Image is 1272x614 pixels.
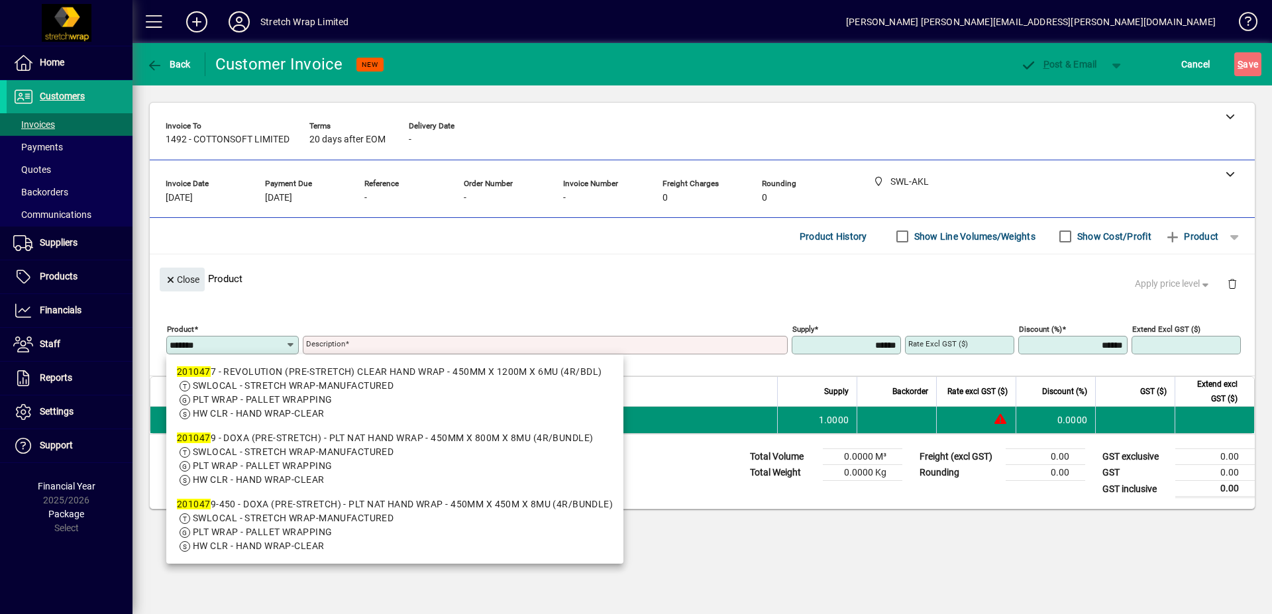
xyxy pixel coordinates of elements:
button: Product History [794,225,873,248]
td: 0.0000 M³ [823,449,902,465]
a: Home [7,46,132,79]
td: GST exclusive [1096,449,1175,465]
div: Stretch Wrap Limited [260,11,349,32]
span: Staff [40,338,60,349]
span: HW CLR - HAND WRAP-CLEAR [193,408,325,419]
span: Settings [40,406,74,417]
span: NEW [362,60,378,69]
em: 201047 [177,433,211,443]
span: 0 [662,193,668,203]
button: Apply price level [1130,272,1217,296]
a: Payments [7,136,132,158]
span: Back [146,59,191,70]
span: Payments [13,142,63,152]
a: Quotes [7,158,132,181]
td: Freight (excl GST) [913,449,1006,465]
span: S [1238,59,1243,70]
button: Profile [218,10,260,34]
span: SWLOCAL - STRETCH WRAP-MANUFACTURED [193,380,394,391]
div: Product [150,254,1255,303]
mat-option: 2010477 - REVOLUTION (PRE-STRETCH) CLEAR HAND WRAP - 450MM X 1200M X 6MU (4R/BDL) [166,360,623,426]
span: ave [1238,54,1258,75]
span: [DATE] [166,193,193,203]
a: Communications [7,203,132,226]
td: 0.00 [1175,449,1255,465]
td: GST inclusive [1096,481,1175,497]
span: Reports [40,372,72,383]
a: Backorders [7,181,132,203]
span: - [464,193,466,203]
td: 0.0000 Kg [823,465,902,481]
span: Quotes [13,164,51,175]
span: Rate excl GST ($) [947,384,1008,399]
a: Products [7,260,132,293]
mat-option: 2010479 - DOXA (PRE-STRETCH) - PLT NAT HAND WRAP - 450MM X 800M X 8MU (4R/BUNDLE) [166,426,623,492]
button: Post & Email [1014,52,1104,76]
div: 9 - DOXA (PRE-STRETCH) - PLT NAT HAND WRAP - 450MM X 800M X 8MU (4R/BUNDLE) [177,431,613,445]
td: Total Weight [743,465,823,481]
span: Financials [40,305,81,315]
button: Delete [1216,268,1248,299]
a: Financials [7,294,132,327]
app-page-header-button: Back [132,52,205,76]
span: Product History [800,226,867,247]
span: GST ($) [1140,384,1167,399]
span: - [409,134,411,145]
a: Staff [7,328,132,361]
span: HW CLR - HAND WRAP-CLEAR [193,540,325,551]
span: - [364,193,367,203]
span: Customers [40,91,85,101]
td: 0.00 [1006,449,1085,465]
span: Package [48,509,84,519]
td: Total Volume [743,449,823,465]
span: Supply [824,384,849,399]
td: 0.00 [1175,481,1255,497]
span: Suppliers [40,237,78,248]
a: Knowledge Base [1229,3,1255,46]
span: 1.0000 [819,413,849,427]
mat-label: Extend excl GST ($) [1132,325,1200,334]
button: Cancel [1178,52,1214,76]
td: 0.00 [1006,465,1085,481]
span: - [563,193,566,203]
span: 20 days after EOM [309,134,386,145]
label: Show Cost/Profit [1075,230,1151,243]
span: 0 [762,193,767,203]
span: Discount (%) [1042,384,1087,399]
a: Support [7,429,132,462]
em: 201047 [177,366,211,377]
span: Close [165,269,199,291]
span: Apply price level [1135,277,1212,291]
mat-label: Discount (%) [1019,325,1062,334]
span: Extend excl GST ($) [1183,377,1238,406]
span: P [1043,59,1049,70]
div: 7 - REVOLUTION (PRE-STRETCH) CLEAR HAND WRAP - 450MM X 1200M X 6MU (4R/BDL) [177,365,613,379]
span: Financial Year [38,481,95,491]
a: Suppliers [7,227,132,260]
span: Backorder [892,384,928,399]
mat-label: Product [167,325,194,334]
span: Cancel [1181,54,1210,75]
button: Save [1234,52,1261,76]
mat-label: Supply [792,325,814,334]
button: Back [143,52,194,76]
a: Settings [7,395,132,429]
span: 1492 - COTTONSOFT LIMITED [166,134,290,145]
button: Close [160,268,205,291]
mat-option: 2010479-450 - DOXA (PRE-STRETCH) - PLT NAT HAND WRAP - 450MM X 450M X 8MU (4R/BUNDLE) [166,492,623,558]
label: Show Line Volumes/Weights [912,230,1035,243]
div: [PERSON_NAME] [PERSON_NAME][EMAIL_ADDRESS][PERSON_NAME][DOMAIN_NAME] [846,11,1216,32]
span: Products [40,271,78,281]
span: [DATE] [265,193,292,203]
span: Support [40,440,73,450]
span: HW CLR - HAND WRAP-CLEAR [193,474,325,485]
span: Invoices [13,119,55,130]
div: Customer Invoice [215,54,343,75]
mat-label: Description [306,339,345,348]
td: GST [1096,465,1175,481]
td: Rounding [913,465,1006,481]
em: 201047 [177,499,211,509]
span: PLT WRAP - PALLET WRAPPING [193,460,332,471]
span: PLT WRAP - PALLET WRAPPING [193,394,332,405]
app-page-header-button: Delete [1216,278,1248,289]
